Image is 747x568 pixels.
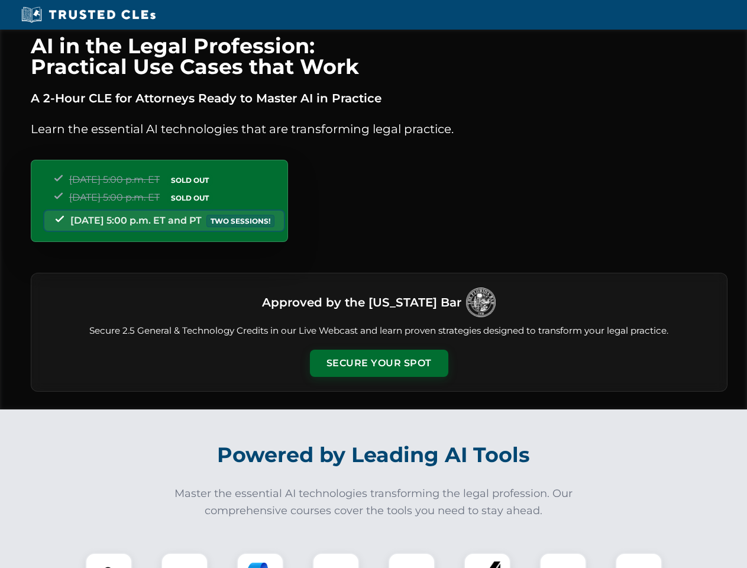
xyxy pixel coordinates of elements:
h2: Powered by Leading AI Tools [46,434,701,476]
p: Secure 2.5 General & Technology Credits in our Live Webcast and learn proven strategies designed ... [46,324,713,338]
h1: AI in the Legal Profession: Practical Use Cases that Work [31,35,727,77]
h3: Approved by the [US_STATE] Bar [262,292,461,313]
p: A 2-Hour CLE for Attorneys Ready to Master AI in Practice [31,89,727,108]
span: SOLD OUT [167,174,213,186]
img: Logo [466,288,496,317]
img: Trusted CLEs [18,6,159,24]
span: [DATE] 5:00 p.m. ET [69,192,160,203]
p: Learn the essential AI technologies that are transforming legal practice. [31,120,727,138]
span: [DATE] 5:00 p.m. ET [69,174,160,185]
span: SOLD OUT [167,192,213,204]
button: Secure Your Spot [310,350,448,377]
p: Master the essential AI technologies transforming the legal profession. Our comprehensive courses... [167,485,581,519]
